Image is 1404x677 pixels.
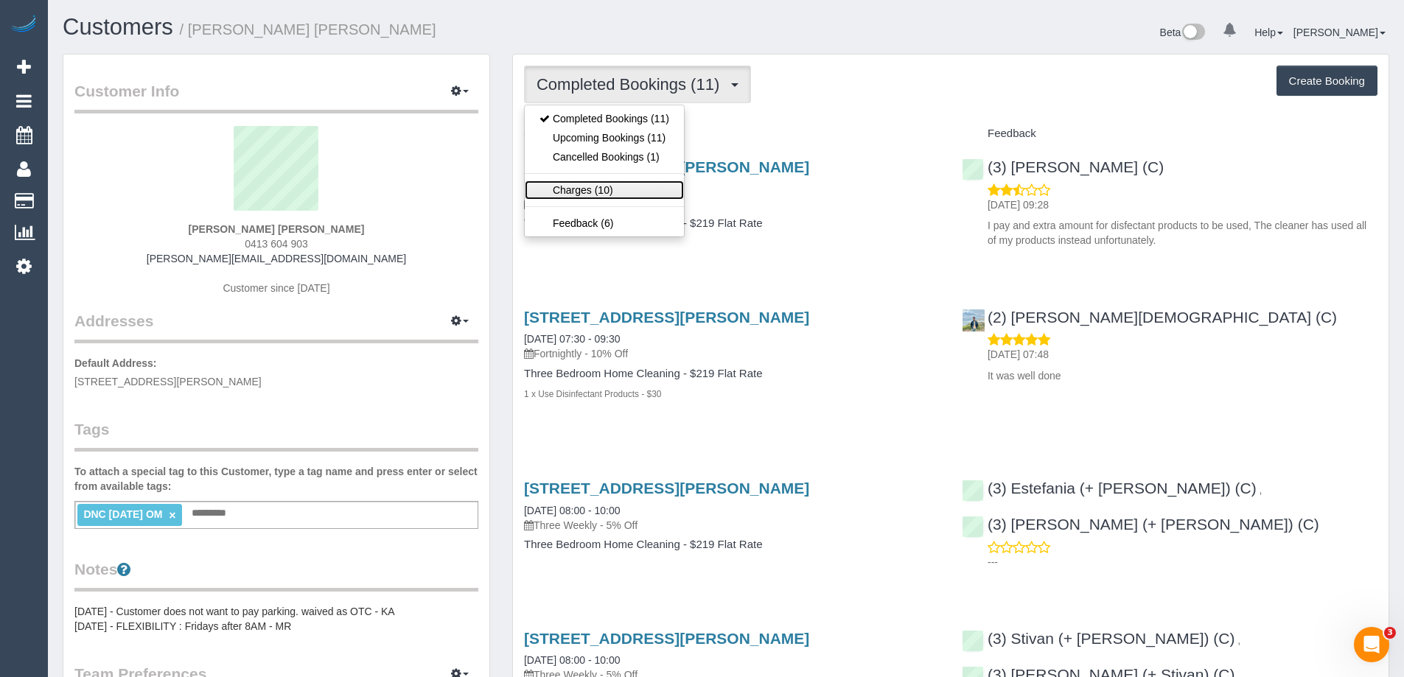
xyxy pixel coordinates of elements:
[63,14,173,40] a: Customers
[147,253,406,264] a: [PERSON_NAME][EMAIL_ADDRESS][DOMAIN_NAME]
[9,15,38,35] img: Automaid Logo
[180,21,436,38] small: / [PERSON_NAME] [PERSON_NAME]
[1160,27,1206,38] a: Beta
[1181,24,1205,43] img: New interface
[525,128,684,147] a: Upcoming Bookings (11)
[524,539,940,551] h4: Three Bedroom Home Cleaning - $219 Flat Rate
[83,508,162,520] span: DNC [DATE] OM
[189,223,365,235] strong: [PERSON_NAME] [PERSON_NAME]
[524,389,661,399] small: 1 x Use Disinfectant Products - $30
[988,368,1377,383] p: It was well done
[1293,27,1386,38] a: [PERSON_NAME]
[74,558,478,592] legend: Notes
[525,109,684,128] a: Completed Bookings (11)
[537,75,727,94] span: Completed Bookings (11)
[223,282,329,294] span: Customer since [DATE]
[524,654,620,666] a: [DATE] 08:00 - 10:00
[1354,627,1389,662] iframe: Intercom live chat
[525,180,684,200] a: Charges (10)
[988,197,1377,212] p: [DATE] 09:28
[74,376,262,387] span: [STREET_ADDRESS][PERSON_NAME]
[1384,627,1396,639] span: 3
[988,555,1377,569] p: ---
[524,505,620,516] a: [DATE] 08:00 - 10:00
[988,218,1377,248] p: I pay and extra amount for disfectant products to be used, The cleaner has used all of my product...
[962,158,1164,175] a: (3) [PERSON_NAME] (C)
[524,197,940,211] p: Fortnightly - 10% Off
[524,333,620,345] a: [DATE] 07:30 - 09:30
[1276,66,1377,97] button: Create Booking
[524,127,940,140] h4: Service
[524,309,809,326] a: [STREET_ADDRESS][PERSON_NAME]
[525,147,684,166] a: Cancelled Bookings (1)
[74,80,478,113] legend: Customer Info
[524,518,940,533] p: Three Weekly - 5% Off
[962,480,1257,497] a: (3) Estefania (+ [PERSON_NAME]) (C)
[962,309,1337,326] a: (2) [PERSON_NAME][DEMOGRAPHIC_DATA] (C)
[74,356,157,371] label: Default Address:
[524,368,940,380] h4: Three Bedroom Home Cleaning - $219 Flat Rate
[1260,484,1262,496] span: ,
[169,509,175,522] a: ×
[524,630,809,647] a: [STREET_ADDRESS][PERSON_NAME]
[524,346,940,361] p: Fortnightly - 10% Off
[525,214,684,233] a: Feedback (6)
[74,464,478,494] label: To attach a special tag to this Customer, type a tag name and press enter or select from availabl...
[245,238,308,250] span: 0413 604 903
[524,217,940,230] h4: Three Bedroom Home Cleaning - $219 Flat Rate
[524,66,751,103] button: Completed Bookings (11)
[74,418,478,452] legend: Tags
[1254,27,1283,38] a: Help
[962,127,1377,140] h4: Feedback
[1237,634,1240,646] span: ,
[963,309,985,332] img: (2) Raisul Islam (C)
[524,480,809,497] a: [STREET_ADDRESS][PERSON_NAME]
[962,630,1234,647] a: (3) Stivan (+ [PERSON_NAME]) (C)
[74,604,478,634] pre: [DATE] - Customer does not want to pay parking. waived as OTC - KA [DATE] - FLEXIBILITY : Fridays...
[988,347,1377,362] p: [DATE] 07:48
[962,516,1319,533] a: (3) [PERSON_NAME] (+ [PERSON_NAME]) (C)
